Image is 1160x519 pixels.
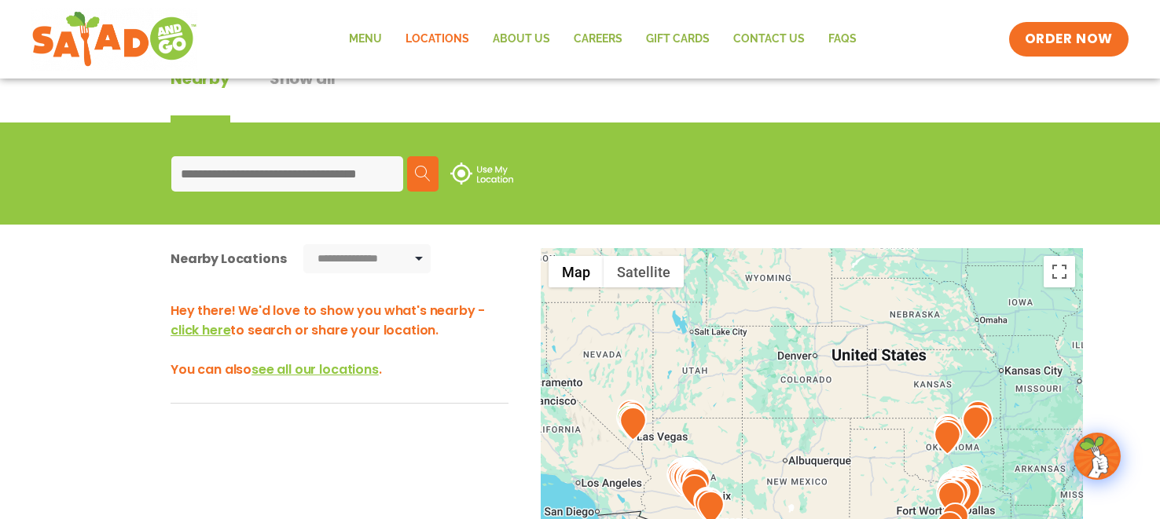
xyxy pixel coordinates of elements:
[251,360,379,378] span: see all our locations
[634,21,721,57] a: GIFT CARDS
[171,67,375,122] div: Tabbed content
[171,321,230,339] span: click here
[1075,434,1119,478] img: wpChatIcon
[171,301,508,379] h3: Hey there! We'd love to show you what's nearby - to search or share your location. You can also .
[562,21,634,57] a: Careers
[721,21,817,57] a: Contact Us
[415,166,431,181] img: search.svg
[270,67,336,122] button: Show all
[171,249,286,269] div: Nearby Locations
[549,256,604,287] button: Show street map
[817,21,868,57] a: FAQs
[337,21,868,57] nav: Menu
[1044,256,1075,287] button: Toggle fullscreen view
[171,67,230,122] div: Nearby
[1025,30,1113,49] span: ORDER NOW
[394,21,481,57] a: Locations
[450,163,513,185] img: use-location.svg
[481,21,562,57] a: About Us
[31,8,197,71] img: new-SAG-logo-768×292
[1009,22,1129,57] a: ORDER NOW
[337,21,394,57] a: Menu
[604,256,684,287] button: Show satellite imagery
